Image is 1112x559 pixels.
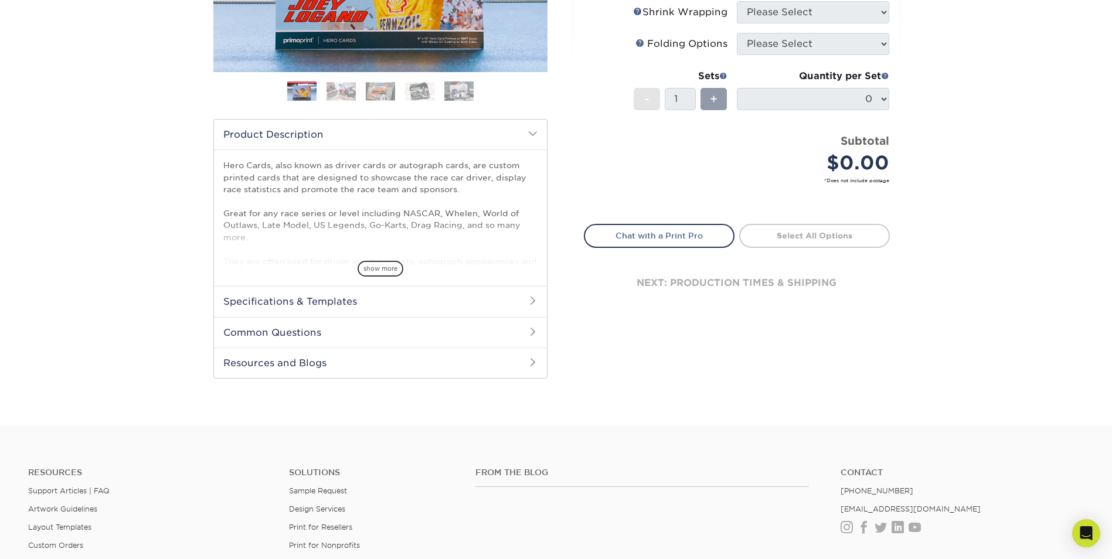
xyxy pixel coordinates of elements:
div: Shrink Wrapping [633,5,727,19]
span: + [710,90,717,108]
div: Open Intercom Messenger [1072,519,1100,547]
span: show more [358,261,403,277]
h2: Resources and Blogs [214,347,547,378]
h4: Solutions [289,468,458,478]
img: Hero Cards 02 [327,82,356,100]
a: Support Articles | FAQ [28,486,110,495]
a: Artwork Guidelines [28,505,97,513]
a: [EMAIL_ADDRESS][DOMAIN_NAME] [841,505,981,513]
a: Sample Request [289,486,347,495]
img: Hero Cards 03 [366,82,395,100]
div: $0.00 [746,149,889,177]
div: Folding Options [635,37,727,51]
h2: Product Description [214,120,547,149]
a: Design Services [289,505,345,513]
iframe: Google Customer Reviews [3,523,100,555]
a: Contact [841,468,1084,478]
h4: Resources [28,468,271,478]
p: Hero Cards, also known as driver cards or autograph cards, are custom printed cards that are desi... [223,159,538,350]
img: Hero Cards 05 [444,81,474,101]
a: Print for Resellers [289,523,352,531]
span: - [644,90,649,108]
img: Hero Cards 04 [405,82,434,100]
div: Sets [634,69,727,83]
a: Select All Options [739,224,890,247]
a: Chat with a Print Pro [584,224,734,247]
a: Print for Nonprofits [289,541,360,550]
strong: Subtotal [841,134,889,147]
div: next: production times & shipping [584,248,890,318]
a: [PHONE_NUMBER] [841,486,913,495]
h4: From the Blog [475,468,809,478]
h2: Specifications & Templates [214,286,547,316]
h2: Common Questions [214,317,547,347]
div: Quantity per Set [737,69,889,83]
small: *Does not include postage [593,177,889,184]
img: Hero Cards 01 [287,83,317,101]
